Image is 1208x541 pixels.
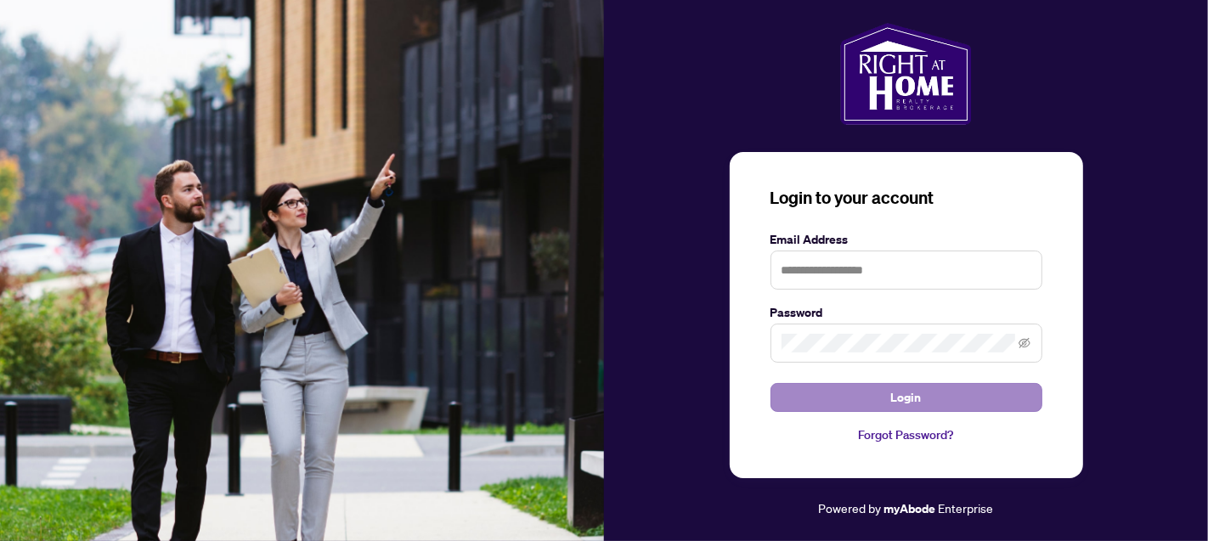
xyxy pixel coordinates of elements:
[771,303,1042,322] label: Password
[819,500,882,516] span: Powered by
[891,384,922,411] span: Login
[840,23,972,125] img: ma-logo
[1019,337,1030,349] span: eye-invisible
[771,230,1042,249] label: Email Address
[771,425,1042,444] a: Forgot Password?
[884,499,936,518] a: myAbode
[939,500,994,516] span: Enterprise
[771,383,1042,412] button: Login
[771,186,1042,210] h3: Login to your account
